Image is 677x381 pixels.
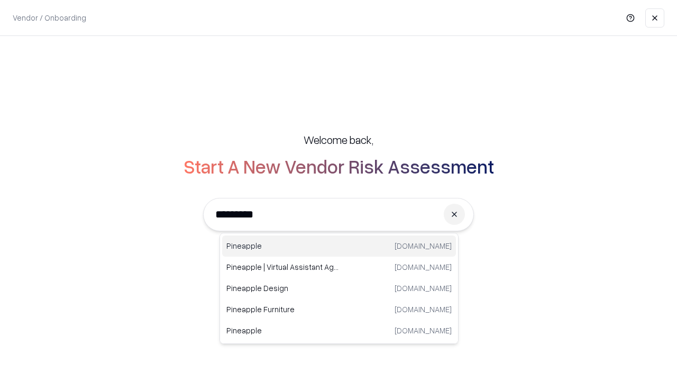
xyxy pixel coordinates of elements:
p: Pineapple Design [226,283,339,294]
h5: Welcome back, [304,132,373,147]
p: [DOMAIN_NAME] [395,325,452,336]
p: Pineapple Furniture [226,304,339,315]
p: Pineapple [226,240,339,251]
p: [DOMAIN_NAME] [395,304,452,315]
p: [DOMAIN_NAME] [395,240,452,251]
div: Suggestions [219,233,459,344]
p: Pineapple [226,325,339,336]
p: [DOMAIN_NAME] [395,283,452,294]
p: Pineapple | Virtual Assistant Agency [226,261,339,273]
p: Vendor / Onboarding [13,12,86,23]
p: [DOMAIN_NAME] [395,261,452,273]
h2: Start A New Vendor Risk Assessment [184,156,494,177]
